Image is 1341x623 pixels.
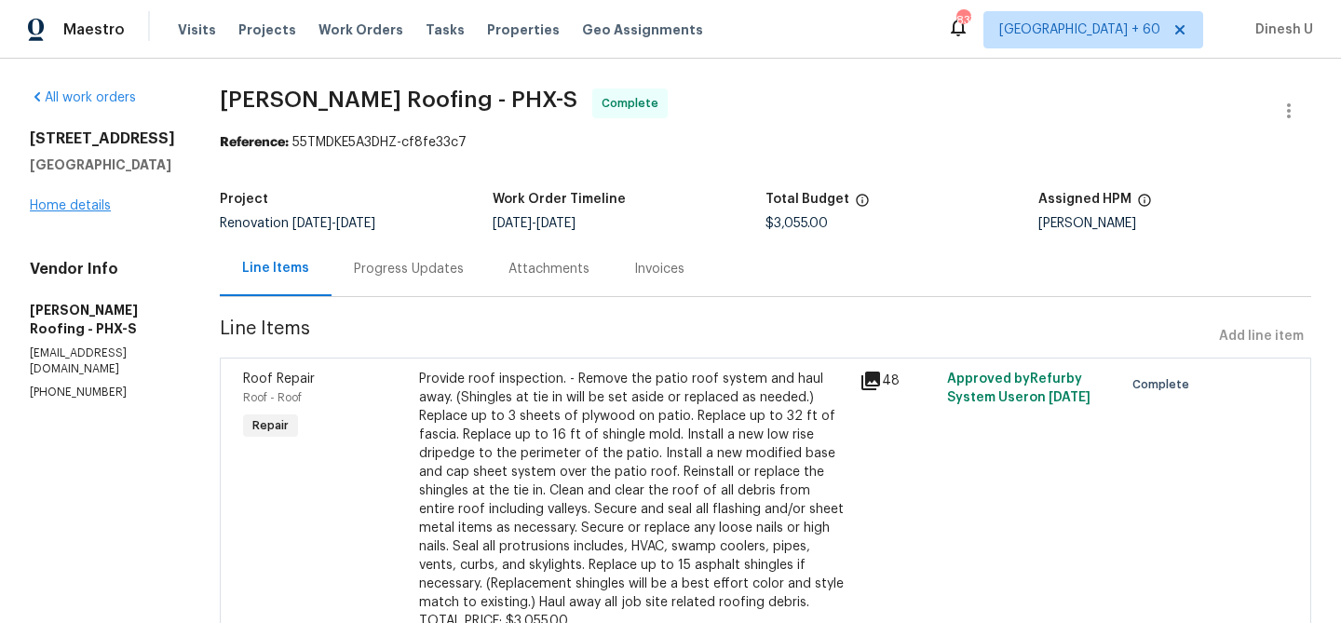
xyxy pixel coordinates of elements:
h5: Project [220,193,268,206]
span: Maestro [63,20,125,39]
h5: Assigned HPM [1038,193,1131,206]
span: Renovation [220,217,375,230]
span: [DATE] [1049,391,1090,404]
div: Invoices [634,260,684,278]
span: Line Items [220,319,1212,354]
span: Tasks [426,23,465,36]
span: Approved by Refurby System User on [947,372,1090,404]
div: Line Items [242,259,309,278]
a: All work orders [30,91,136,104]
span: Geo Assignments [582,20,703,39]
span: Projects [238,20,296,39]
span: Visits [178,20,216,39]
span: $3,055.00 [765,217,828,230]
h2: [STREET_ADDRESS] [30,129,175,148]
h5: Total Budget [765,193,849,206]
span: [GEOGRAPHIC_DATA] + 60 [999,20,1160,39]
div: 48 [860,370,936,392]
span: The total cost of line items that have been proposed by Opendoor. This sum includes line items th... [855,193,870,217]
div: 55TMDKE5A3DHZ-cf8fe33c7 [220,133,1311,152]
span: Roof - Roof [243,392,302,403]
span: - [493,217,576,230]
h5: [PERSON_NAME] Roofing - PHX-S [30,301,175,338]
span: Roof Repair [243,372,315,386]
div: Attachments [508,260,589,278]
span: [DATE] [336,217,375,230]
p: [PHONE_NUMBER] [30,385,175,400]
span: Complete [1132,375,1197,394]
span: Complete [602,94,666,113]
a: Home details [30,199,111,212]
span: [DATE] [493,217,532,230]
div: 837 [956,11,969,30]
h4: Vendor Info [30,260,175,278]
span: Repair [245,416,296,435]
span: [DATE] [536,217,576,230]
span: [PERSON_NAME] Roofing - PHX-S [220,88,577,111]
div: [PERSON_NAME] [1038,217,1311,230]
span: [DATE] [292,217,332,230]
span: Work Orders [318,20,403,39]
span: Properties [487,20,560,39]
h5: [GEOGRAPHIC_DATA] [30,156,175,174]
div: Progress Updates [354,260,464,278]
h5: Work Order Timeline [493,193,626,206]
span: The hpm assigned to this work order. [1137,193,1152,217]
span: Dinesh U [1248,20,1313,39]
b: Reference: [220,136,289,149]
span: - [292,217,375,230]
p: [EMAIL_ADDRESS][DOMAIN_NAME] [30,345,175,377]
